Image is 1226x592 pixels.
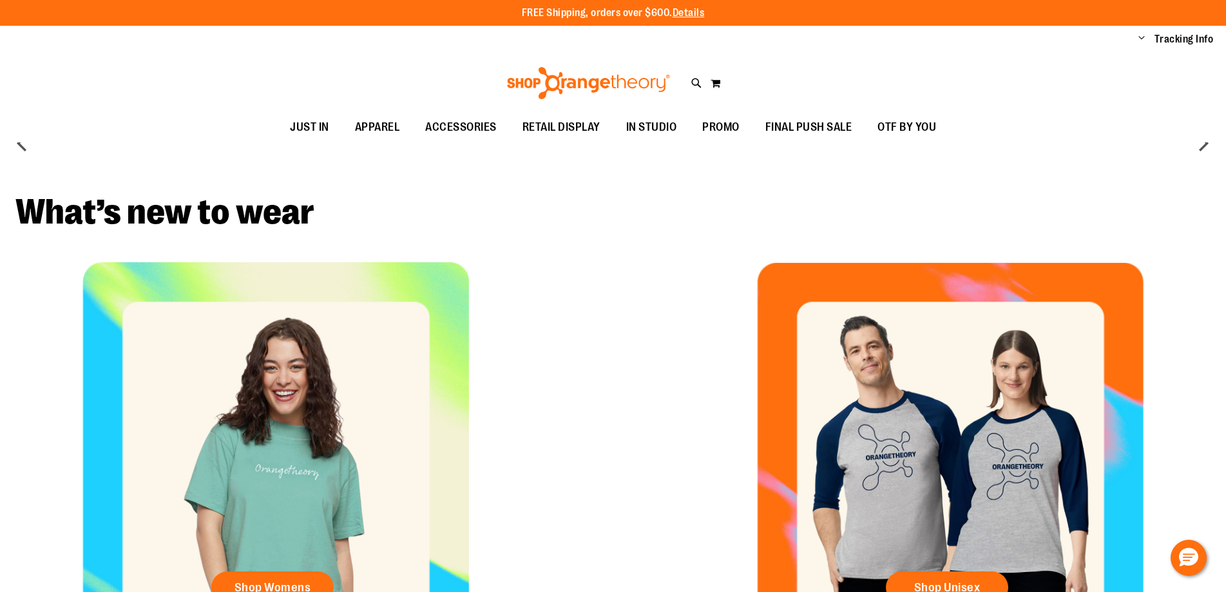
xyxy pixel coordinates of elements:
[865,113,949,142] a: OTF BY YOU
[355,113,400,142] span: APPAREL
[412,113,510,142] a: ACCESSORIES
[505,67,672,99] img: Shop Orangetheory
[522,113,600,142] span: RETAIL DISPLAY
[765,113,852,142] span: FINAL PUSH SALE
[752,113,865,142] a: FINAL PUSH SALE
[626,113,677,142] span: IN STUDIO
[1138,33,1145,46] button: Account menu
[342,113,413,142] a: APPAREL
[10,130,35,156] button: prev
[277,113,342,142] a: JUST IN
[689,113,752,142] a: PROMO
[702,113,740,142] span: PROMO
[15,195,1211,230] h2: What’s new to wear
[425,113,497,142] span: ACCESSORIES
[522,6,705,21] p: FREE Shipping, orders over $600.
[1191,130,1216,156] button: next
[510,113,613,142] a: RETAIL DISPLAY
[290,113,329,142] span: JUST IN
[1154,32,1214,46] a: Tracking Info
[673,7,705,19] a: Details
[1171,540,1207,576] button: Hello, have a question? Let’s chat.
[613,113,690,142] a: IN STUDIO
[877,113,936,142] span: OTF BY YOU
